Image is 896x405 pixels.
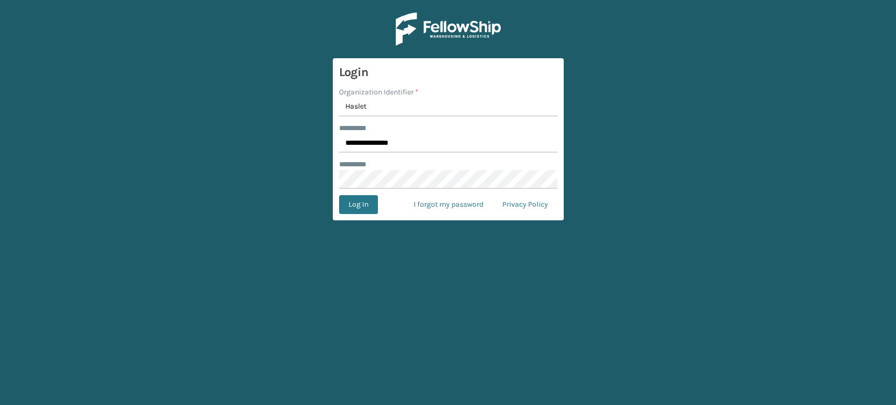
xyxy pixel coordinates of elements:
label: Organization Identifier [339,87,418,98]
a: Privacy Policy [493,195,557,214]
button: Log In [339,195,378,214]
h3: Login [339,65,557,80]
a: I forgot my password [404,195,493,214]
img: Logo [396,13,501,46]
